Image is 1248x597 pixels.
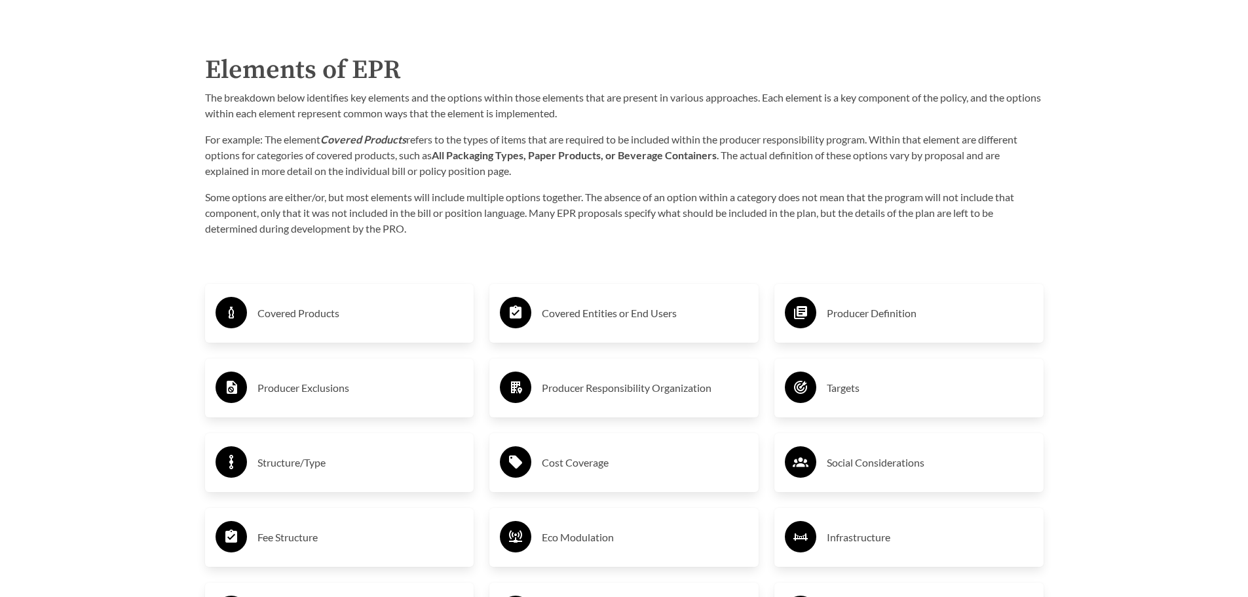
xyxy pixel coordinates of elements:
[827,452,1033,473] h3: Social Considerations
[205,132,1044,179] p: For example: The element refers to the types of items that are required to be included within the...
[257,377,464,398] h3: Producer Exclusions
[827,527,1033,548] h3: Infrastructure
[542,452,748,473] h3: Cost Coverage
[320,133,406,145] strong: Covered Products
[205,90,1044,121] p: The breakdown below identifies key elements and the options within those elements that are presen...
[542,303,748,324] h3: Covered Entities or End Users
[542,527,748,548] h3: Eco Modulation
[257,452,464,473] h3: Structure/Type
[827,303,1033,324] h3: Producer Definition
[257,527,464,548] h3: Fee Structure
[205,50,1044,90] h2: Elements of EPR
[827,377,1033,398] h3: Targets
[257,303,464,324] h3: Covered Products
[432,149,717,161] strong: All Packaging Types, Paper Products, or Beverage Containers
[205,189,1044,237] p: Some options are either/or, but most elements will include multiple options together. The absence...
[542,377,748,398] h3: Producer Responsibility Organization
